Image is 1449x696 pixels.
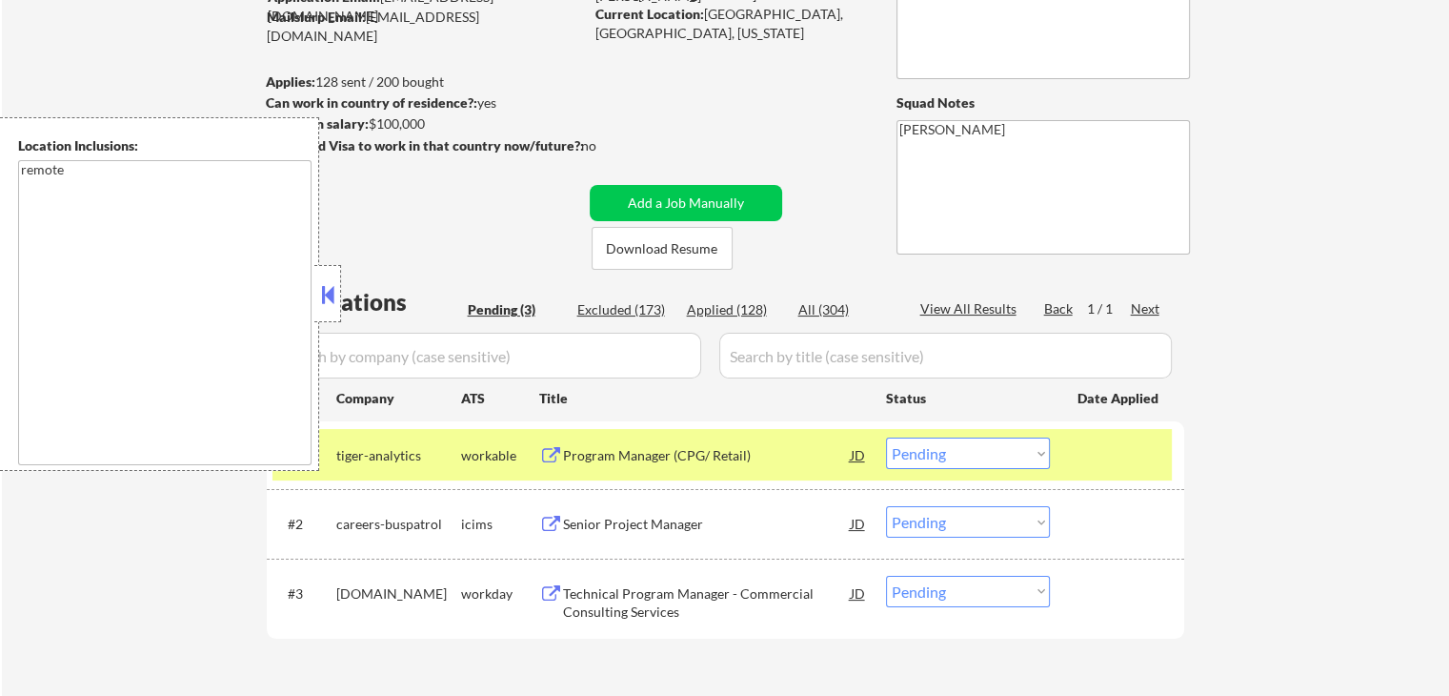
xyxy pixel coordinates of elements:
div: [DOMAIN_NAME] [336,584,461,604]
div: Back [1044,299,1075,318]
div: JD [849,438,868,472]
div: Technical Program Manager - Commercial Consulting Services [563,584,851,622]
div: Date Applied [1077,389,1161,408]
div: JD [849,576,868,610]
strong: Current Location: [595,6,704,22]
div: ATS [461,389,539,408]
div: Applications [272,291,461,314]
button: Download Resume [592,227,733,270]
input: Search by title (case sensitive) [719,333,1172,379]
strong: Mailslurp Email: [267,9,366,25]
div: #3 [288,584,321,604]
div: All (304) [798,300,894,319]
strong: Applies: [266,73,315,90]
div: Applied (128) [687,300,782,319]
div: $100,000 [266,114,583,133]
div: Senior Project Manager [563,515,851,534]
div: careers-buspatrol [336,515,461,534]
div: Title [539,389,868,408]
div: no [581,136,635,155]
div: Excluded (173) [577,300,673,319]
strong: Will need Visa to work in that country now/future?: [267,137,584,154]
div: Location Inclusions: [18,136,312,155]
div: Squad Notes [896,93,1190,113]
button: Add a Job Manually [590,185,782,221]
div: Company [336,389,461,408]
div: 128 sent / 200 bought [266,72,583,92]
div: 1 / 1 [1087,299,1131,318]
div: Next [1131,299,1161,318]
div: workday [461,584,539,604]
div: #2 [288,515,321,534]
div: JD [849,506,868,541]
strong: Minimum salary: [266,115,369,132]
div: [EMAIL_ADDRESS][DOMAIN_NAME] [267,8,583,45]
strong: Can work in country of residence?: [266,94,477,111]
div: Status [886,380,1050,415]
div: Pending (3) [468,300,563,319]
input: Search by company (case sensitive) [272,333,701,379]
div: [GEOGRAPHIC_DATA], [GEOGRAPHIC_DATA], [US_STATE] [595,5,865,42]
div: tiger-analytics [336,446,461,465]
div: workable [461,446,539,465]
div: yes [266,93,577,113]
div: Program Manager (CPG/ Retail) [563,446,851,465]
div: icims [461,515,539,534]
div: View All Results [920,299,1022,318]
